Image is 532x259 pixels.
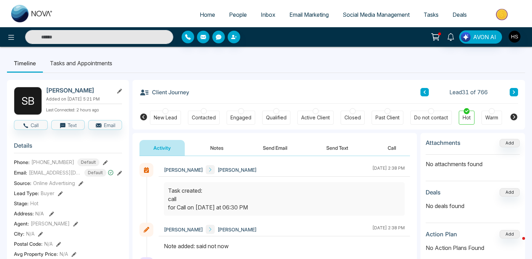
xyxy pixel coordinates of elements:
[218,166,257,173] span: [PERSON_NAME]
[14,230,24,237] span: City :
[375,114,400,121] div: Past Client
[14,250,58,258] span: Avg Property Price :
[60,250,68,258] span: N/A
[29,169,81,176] span: [EMAIL_ADDRESS][DOMAIN_NAME]
[426,244,520,252] p: No Action Plans Found
[33,179,75,187] span: Online Advertising
[43,54,119,73] li: Tasks and Appointments
[508,235,525,252] iframe: Intercom live chat
[301,114,330,121] div: Active Client
[222,8,254,21] a: People
[344,114,361,121] div: Closed
[154,114,177,121] div: New Lead
[446,8,474,21] a: Deals
[44,240,53,247] span: N/A
[164,226,203,233] span: [PERSON_NAME]
[14,220,29,227] span: Agent:
[218,226,257,233] span: [PERSON_NAME]
[336,8,417,21] a: Social Media Management
[343,11,410,18] span: Social Media Management
[14,142,122,153] h3: Details
[14,158,30,166] span: Phone:
[26,230,35,237] span: N/A
[7,54,43,73] li: Timeline
[14,210,44,217] span: Address:
[459,30,502,44] button: AVON AI
[84,169,106,177] span: Default
[374,140,410,156] button: Call
[500,188,520,197] button: Add
[312,140,362,156] button: Send Text
[372,225,405,234] div: [DATE] 2:38 PM
[41,190,54,197] span: Buyer
[30,200,38,207] span: Hot
[77,158,99,166] span: Default
[46,105,122,113] p: Last Connected: 2 hours ago
[463,114,471,121] div: Hot
[426,139,461,146] h3: Attachments
[424,11,439,18] span: Tasks
[14,190,39,197] span: Lead Type:
[426,202,520,210] p: No deals found
[46,87,111,94] h2: [PERSON_NAME]
[193,8,222,21] a: Home
[14,169,27,176] span: Email:
[289,11,329,18] span: Email Marketing
[473,33,496,41] span: AVON AI
[51,120,85,130] button: Text
[509,31,520,43] img: User Avatar
[139,87,189,97] h3: Client Journey
[46,96,122,102] p: Added on [DATE] 5:21 PM
[500,230,520,238] button: Add
[449,88,488,96] span: Lead 31 of 766
[139,140,185,156] button: Activity
[426,189,441,196] h3: Deals
[500,140,520,146] span: Add
[192,114,216,121] div: Contacted
[14,120,48,130] button: Call
[200,11,215,18] span: Home
[417,8,446,21] a: Tasks
[249,140,301,156] button: Send Email
[11,5,53,22] img: Nova CRM Logo
[254,8,282,21] a: Inbox
[453,11,467,18] span: Deals
[282,8,336,21] a: Email Marketing
[477,7,528,22] img: Market-place.gif
[372,165,405,174] div: [DATE] 2:38 PM
[230,114,251,121] div: Engaged
[88,120,122,130] button: Email
[485,114,498,121] div: Warm
[14,179,31,187] span: Source:
[14,200,29,207] span: Stage:
[14,87,42,115] div: S B
[414,114,448,121] div: Do not contact
[461,32,471,42] img: Lead Flow
[31,220,70,227] span: [PERSON_NAME]
[229,11,247,18] span: People
[500,139,520,147] button: Add
[35,210,44,216] span: N/A
[164,166,203,173] span: [PERSON_NAME]
[261,11,275,18] span: Inbox
[31,158,74,166] span: [PHONE_NUMBER]
[14,240,43,247] span: Postal Code :
[426,231,457,238] h3: Action Plan
[426,155,520,168] p: No attachments found
[266,114,287,121] div: Qualified
[196,140,237,156] button: Notes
